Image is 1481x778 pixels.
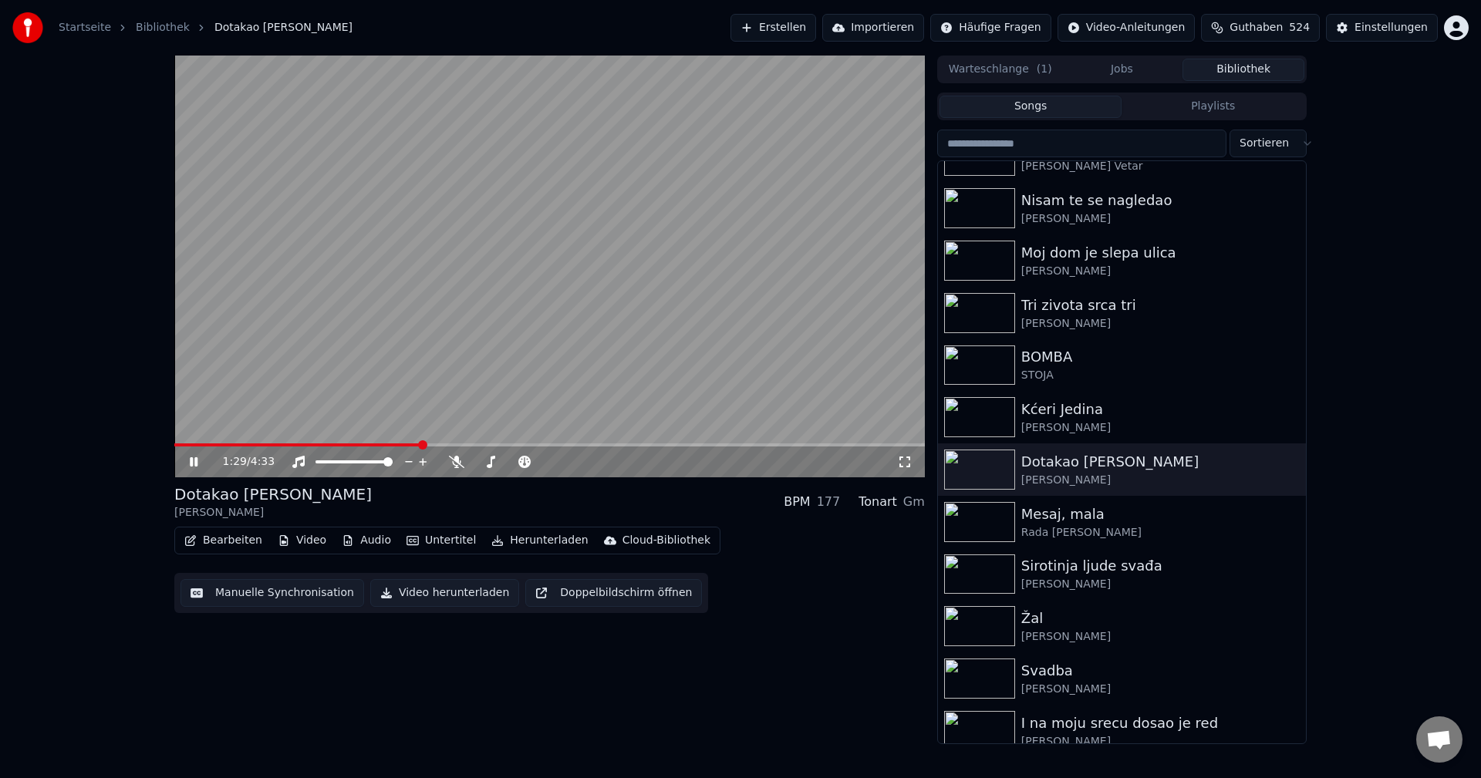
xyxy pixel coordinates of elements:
[336,530,397,551] button: Audio
[178,530,268,551] button: Bearbeiten
[940,96,1122,118] button: Songs
[1021,368,1300,383] div: STOJA
[370,579,519,607] button: Video herunterladen
[1021,295,1300,316] div: Tri zivota srca tri
[174,483,372,505] div: Dotakao [PERSON_NAME]
[1021,420,1300,436] div: [PERSON_NAME]
[1289,20,1310,35] span: 524
[251,454,275,470] span: 4:33
[1061,59,1183,81] button: Jobs
[1058,14,1196,42] button: Video-Anleitungen
[903,493,925,511] div: Gm
[1201,14,1320,42] button: Guthaben524
[214,20,353,35] span: Dotakao [PERSON_NAME]
[1021,190,1300,211] div: Nisam te se nagledao
[12,12,43,43] img: youka
[1122,96,1304,118] button: Playlists
[1021,399,1300,420] div: Kćeri Jedina
[822,14,924,42] button: Importieren
[784,493,810,511] div: BPM
[1021,577,1300,592] div: [PERSON_NAME]
[525,579,702,607] button: Doppelbildschirm öffnen
[1021,629,1300,645] div: [PERSON_NAME]
[1230,20,1283,35] span: Guthaben
[136,20,190,35] a: Bibliothek
[59,20,111,35] a: Startseite
[1021,473,1300,488] div: [PERSON_NAME]
[1021,555,1300,577] div: Sirotinja ljude svađa
[400,530,482,551] button: Untertitel
[940,59,1061,81] button: Warteschlange
[1021,159,1300,174] div: [PERSON_NAME] Vetar
[1021,316,1300,332] div: [PERSON_NAME]
[174,505,372,520] div: [PERSON_NAME]
[1021,734,1300,749] div: [PERSON_NAME]
[1182,59,1304,81] button: Bibliothek
[1037,62,1052,77] span: ( 1 )
[272,530,332,551] button: Video
[485,530,594,551] button: Herunterladen
[223,454,260,470] div: /
[1354,20,1428,35] div: Einstellungen
[180,579,364,607] button: Manuelle Synchronisation
[59,20,353,35] nav: breadcrumb
[817,493,841,511] div: 177
[730,14,816,42] button: Erstellen
[1021,346,1300,368] div: BOMBA
[859,493,897,511] div: Tonart
[223,454,247,470] span: 1:29
[1021,242,1300,264] div: Moj dom je slepa ulica
[1021,608,1300,629] div: Žal
[1021,504,1300,525] div: Mesaj, mala
[1021,682,1300,697] div: [PERSON_NAME]
[930,14,1051,42] button: Häufige Fragen
[1021,660,1300,682] div: Svadba
[1240,136,1289,151] span: Sortieren
[1326,14,1438,42] button: Einstellungen
[1021,211,1300,227] div: [PERSON_NAME]
[1021,451,1300,473] div: Dotakao [PERSON_NAME]
[1021,525,1300,541] div: Rada [PERSON_NAME]
[1021,264,1300,279] div: [PERSON_NAME]
[1416,716,1462,763] a: Chat öffnen
[622,533,710,548] div: Cloud-Bibliothek
[1021,712,1300,734] div: I na moju srecu dosao je red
